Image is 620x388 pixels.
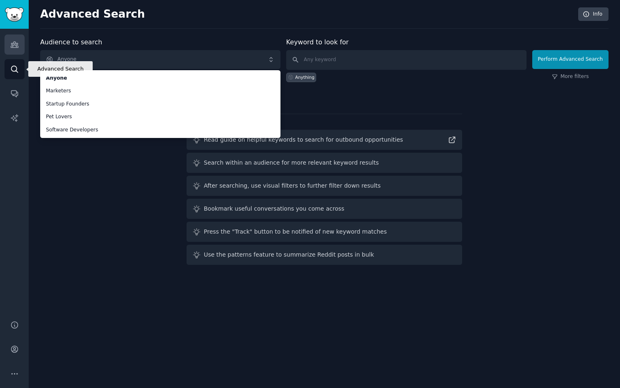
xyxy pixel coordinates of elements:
[46,113,275,121] span: Pet Lovers
[204,135,403,144] div: Read guide on helpful keywords to search for outbound opportunities
[40,8,574,21] h2: Advanced Search
[40,50,280,69] button: Anyone
[204,227,387,236] div: Press the "Track" button to be notified of new keyword matches
[286,50,527,70] input: Any keyword
[204,204,344,213] div: Bookmark useful conversations you come across
[46,87,275,95] span: Marketers
[204,158,379,167] div: Search within an audience for more relevant keyword results
[552,73,589,80] a: More filters
[40,38,102,46] label: Audience to search
[204,181,381,190] div: After searching, use visual filters to further filter down results
[295,74,315,80] div: Anything
[532,50,609,69] button: Perform Advanced Search
[204,250,374,259] div: Use the patterns feature to summarize Reddit posts in bulk
[40,70,280,138] ul: Anyone
[46,101,275,108] span: Startup Founders
[46,126,275,134] span: Software Developers
[46,75,275,82] span: Anyone
[5,7,24,22] img: GummySearch logo
[578,7,609,21] a: Info
[286,38,349,46] label: Keyword to look for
